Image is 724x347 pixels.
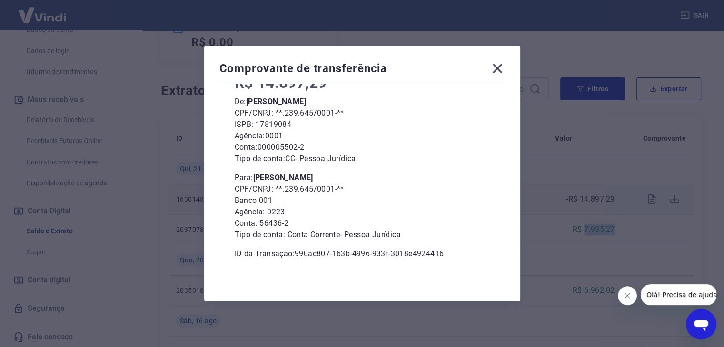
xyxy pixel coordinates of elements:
[235,229,490,241] p: Tipo de conta: Conta Corrente - Pessoa Jurídica
[235,96,490,107] p: De:
[618,286,637,305] iframe: Fechar mensagem
[235,153,490,164] p: Tipo de conta: CC - Pessoa Jurídica
[6,7,80,14] span: Olá! Precisa de ajuda?
[235,142,490,153] p: Conta: 000005502-2
[641,284,716,305] iframe: Mensagem da empresa
[686,309,716,339] iframe: Botão para abrir a janela de mensagens
[253,173,313,182] b: [PERSON_NAME]
[235,248,490,260] p: ID da Transação: 990ac807-163b-4996-933f-3018e4924416
[246,97,306,106] b: [PERSON_NAME]
[235,206,490,218] p: Agência: 0223
[235,183,490,195] p: CPF/CNPJ: **.239.645/0001-**
[235,130,490,142] p: Agência: 0001
[219,61,505,80] div: Comprovante de transferência
[235,107,490,119] p: CPF/CNPJ: **.239.645/0001-**
[235,172,490,183] p: Para:
[235,119,490,130] p: ISPB: 17819084
[235,218,490,229] p: Conta: 56436-2
[235,195,490,206] p: Banco: 001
